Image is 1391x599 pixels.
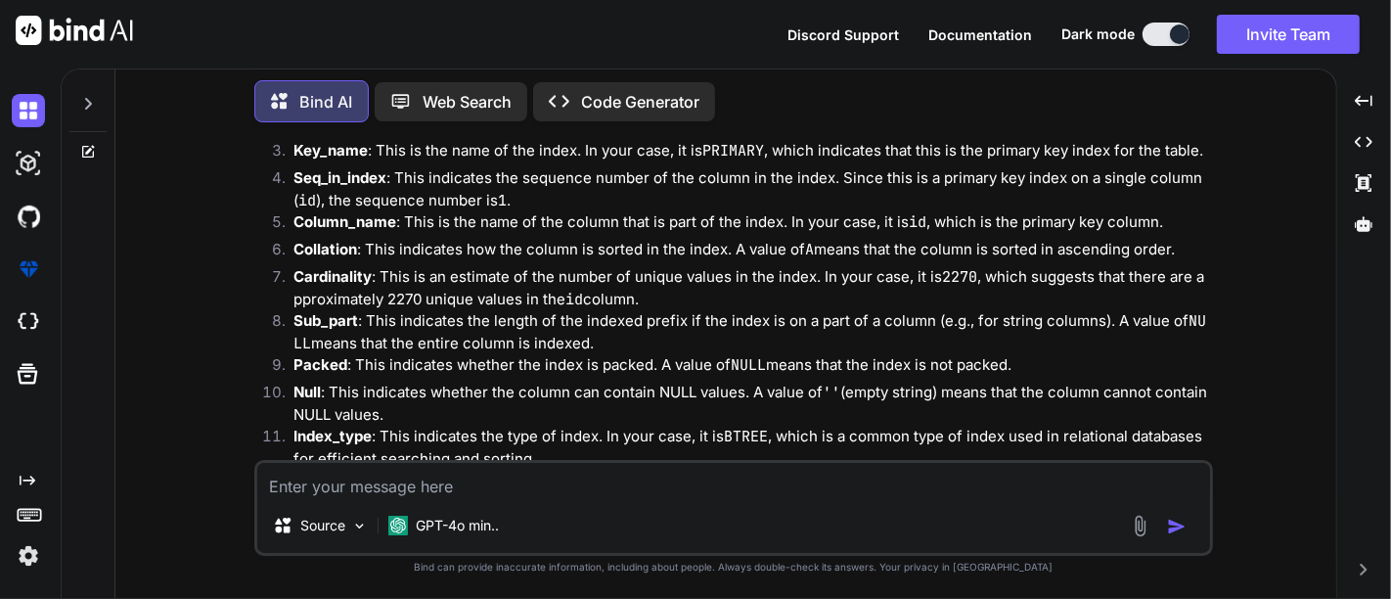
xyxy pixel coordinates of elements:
span: Documentation [928,26,1032,43]
p: Code Generator [581,90,699,114]
button: Discord Support [787,24,899,45]
button: Documentation [928,24,1032,45]
span: Discord Support [787,26,899,43]
p: : This is the name of the index. In your case, it is , which indicates that this is the primary k... [293,140,1209,162]
strong: Cardinality [293,267,372,286]
code: A [805,240,814,259]
code: NULL [731,355,766,375]
span: Dark mode [1061,24,1135,44]
p: : This is an estimate of the number of unique values in the index. In your case, it is , which su... [293,266,1209,310]
img: darkChat [12,94,45,127]
img: attachment [1129,515,1151,537]
p: : This is the name of the column that is part of the index. In your case, it is , which is the pr... [293,211,1209,234]
p: Web Search [423,90,512,114]
code: 2270 [942,267,977,287]
code: PRIMARY [702,141,764,161]
strong: Null [293,383,321,401]
strong: Seq_in_index [293,168,386,187]
code: NULL [293,311,1206,353]
p: GPT-4o min.. [416,516,499,535]
p: : This indicates the sequence number of the column in the index. Since this is a primary key inde... [293,167,1209,211]
strong: Sub_part [293,311,358,330]
p: Bind can provide inaccurate information, including about people. Always double-check its answers.... [254,560,1213,575]
img: settings [12,539,45,573]
strong: Collation [293,240,357,258]
p: Source [300,516,345,535]
p: Bind AI [299,90,352,114]
code: id [565,290,583,309]
p: : This indicates whether the column can contain NULL values. A value of (empty string) means that... [293,382,1209,426]
strong: Key_name [293,141,368,160]
p: : This indicates how the column is sorted in the index. A value of means that the column is sorte... [293,239,1209,261]
code: '' [823,383,840,402]
strong: Packed [293,355,347,374]
code: 1 [498,191,507,210]
img: Pick Models [351,518,368,534]
img: icon [1167,517,1187,536]
code: BTREE [724,427,768,446]
img: githubDark [12,200,45,233]
p: : This indicates the type of index. In your case, it is , which is a common type of index used in... [293,426,1209,470]
img: Bind AI [16,16,133,45]
p: : This indicates whether the index is packed. A value of means that the index is not packed. [293,354,1209,377]
img: darkAi-studio [12,147,45,180]
code: id [909,212,926,232]
img: GPT-4o mini [388,516,408,535]
img: cloudideIcon [12,305,45,339]
img: premium [12,253,45,286]
p: : This indicates the length of the indexed prefix if the index is on a part of a column (e.g., fo... [293,310,1209,354]
strong: Column_name [293,212,396,231]
button: Invite Team [1217,15,1360,54]
code: id [298,191,316,210]
strong: Index_type [293,427,372,445]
